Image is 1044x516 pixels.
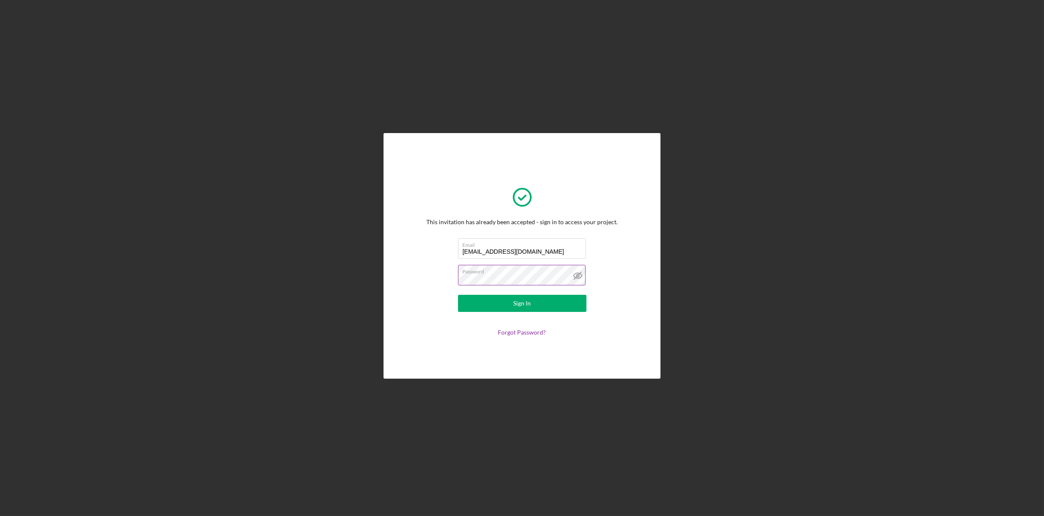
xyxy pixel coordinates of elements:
div: Sign In [513,295,531,312]
label: Email [463,239,586,248]
button: Sign In [458,295,586,312]
label: Password [463,265,586,275]
a: Forgot Password? [498,329,546,336]
div: This invitation has already been accepted - sign in to access your project. [426,219,618,225]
